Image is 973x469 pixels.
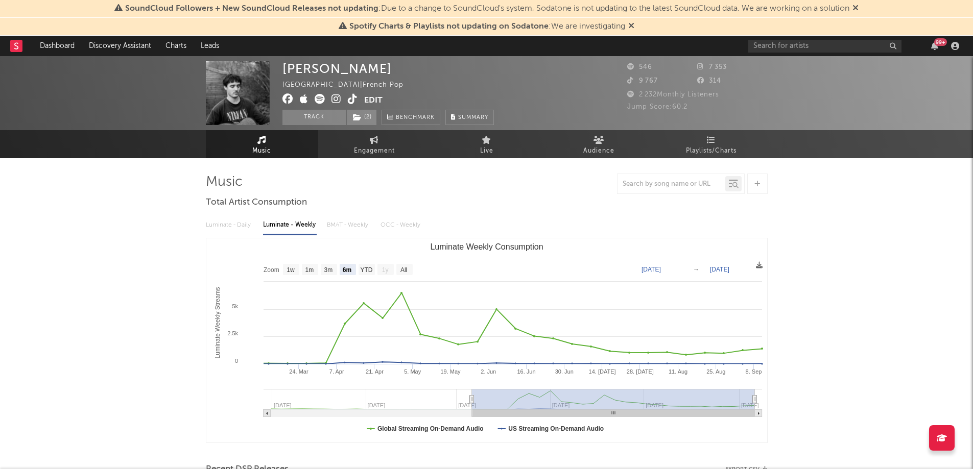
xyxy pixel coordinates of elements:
[158,36,194,56] a: Charts
[206,238,767,442] svg: Luminate Weekly Consumption
[252,145,271,157] span: Music
[693,266,699,273] text: →
[686,145,737,157] span: Playlists/Charts
[263,216,317,234] div: Luminate - Weekly
[481,368,496,375] text: 2. Jun
[329,368,344,375] text: 7. Apr
[400,266,407,274] text: All
[748,40,901,53] input: Search for artists
[282,110,346,125] button: Track
[710,266,729,273] text: [DATE]
[213,287,221,359] text: Luminate Weekly Streams
[287,266,295,274] text: 1w
[289,368,308,375] text: 24. Mar
[349,22,549,31] span: Spotify Charts & Playlists not updating on Sodatone
[626,368,653,375] text: 28. [DATE]
[668,368,687,375] text: 11. Aug
[382,266,388,274] text: 1y
[125,5,378,13] span: SoundCloud Followers + New SoundCloud Releases not updating
[282,61,392,76] div: [PERSON_NAME]
[354,145,395,157] span: Engagement
[852,5,859,13] span: Dismiss
[227,330,238,336] text: 2.5k
[588,368,615,375] text: 14. [DATE]
[627,64,652,70] span: 546
[741,402,758,408] text: [DATE]
[346,110,377,125] span: ( 2 )
[543,130,655,158] a: Audience
[382,110,440,125] a: Benchmark
[396,112,435,124] span: Benchmark
[642,266,661,273] text: [DATE]
[618,180,725,188] input: Search by song name or URL
[583,145,614,157] span: Audience
[282,79,415,91] div: [GEOGRAPHIC_DATA] | French Pop
[458,115,488,120] span: Summary
[430,242,543,251] text: Luminate Weekly Consumption
[655,130,768,158] a: Playlists/Charts
[697,78,721,84] span: 314
[931,42,938,50] button: 99+
[555,368,573,375] text: 30. Jun
[706,368,725,375] text: 25. Aug
[305,266,314,274] text: 1m
[342,266,351,274] text: 6m
[745,368,762,375] text: 8. Sep
[366,368,384,375] text: 21. Apr
[934,38,947,46] div: 99 +
[627,104,687,110] span: Jump Score: 60.2
[125,5,849,13] span: : Due to a change to SoundCloud's system, Sodatone is not updating to the latest SoundCloud data....
[480,145,493,157] span: Live
[364,94,383,107] button: Edit
[440,368,461,375] text: 19. May
[324,266,333,274] text: 3m
[82,36,158,56] a: Discovery Assistant
[517,368,535,375] text: 16. Jun
[318,130,431,158] a: Engagement
[627,91,719,98] span: 2 232 Monthly Listeners
[377,425,484,432] text: Global Streaming On-Demand Audio
[234,358,238,364] text: 0
[360,266,372,274] text: YTD
[628,22,634,31] span: Dismiss
[404,368,421,375] text: 5. May
[697,64,727,70] span: 7 353
[508,425,604,432] text: US Streaming On-Demand Audio
[627,78,658,84] span: 9 767
[194,36,226,56] a: Leads
[232,303,238,309] text: 5k
[33,36,82,56] a: Dashboard
[445,110,494,125] button: Summary
[349,22,625,31] span: : We are investigating
[206,196,307,209] span: Total Artist Consumption
[347,110,376,125] button: (2)
[264,266,279,274] text: Zoom
[206,130,318,158] a: Music
[431,130,543,158] a: Live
